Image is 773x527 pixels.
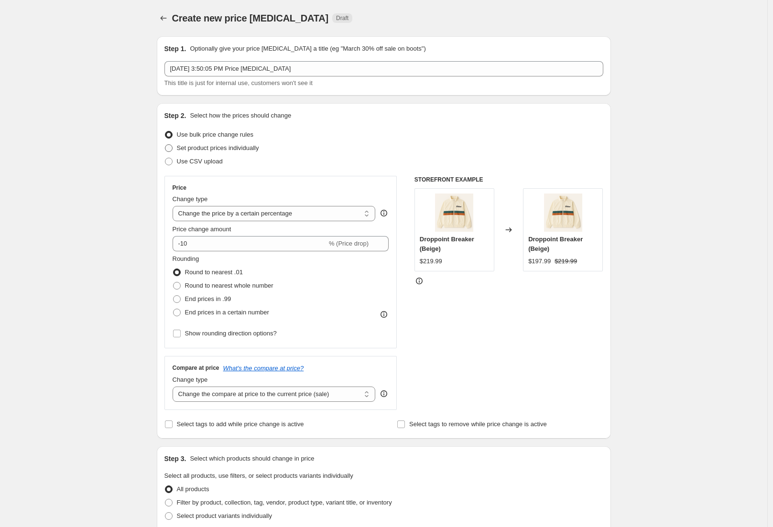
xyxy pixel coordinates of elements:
span: % (Price drop) [329,240,369,247]
h2: Step 3. [164,454,186,463]
span: Price change amount [173,226,231,233]
span: Droppoint Breaker (Beige) [420,236,474,252]
button: What's the compare at price? [223,365,304,372]
div: $197.99 [528,257,551,266]
span: Set product prices individually [177,144,259,151]
span: Select tags to remove while price change is active [409,420,547,428]
span: Rounding [173,255,199,262]
span: End prices in a certain number [185,309,269,316]
span: Use CSV upload [177,158,223,165]
span: Show rounding direction options? [185,330,277,337]
span: Change type [173,376,208,383]
span: This title is just for internal use, customers won't see it [164,79,313,86]
input: -15 [173,236,327,251]
span: Change type [173,195,208,203]
img: uh_jacket_front_268c6686-d117-49cd-b0ba-951817e7a081_80x.png [544,194,582,232]
h2: Step 1. [164,44,186,54]
span: All products [177,485,209,493]
button: Price change jobs [157,11,170,25]
div: help [379,208,389,218]
span: Round to nearest whole number [185,282,273,289]
span: Round to nearest .01 [185,269,243,276]
span: Draft [336,14,348,22]
strike: $219.99 [555,257,577,266]
div: $219.99 [420,257,442,266]
span: Select product variants individually [177,512,272,519]
h3: Compare at price [173,364,219,372]
span: Filter by product, collection, tag, vendor, product type, variant title, or inventory [177,499,392,506]
img: uh_jacket_front_268c6686-d117-49cd-b0ba-951817e7a081_80x.png [435,194,473,232]
div: help [379,389,389,398]
p: Optionally give your price [MEDICAL_DATA] a title (eg "March 30% off sale on boots") [190,44,425,54]
span: End prices in .99 [185,295,231,302]
span: Use bulk price change rules [177,131,253,138]
h3: Price [173,184,186,192]
h2: Step 2. [164,111,186,120]
span: Select tags to add while price change is active [177,420,304,428]
span: Create new price [MEDICAL_DATA] [172,13,329,23]
h6: STOREFRONT EXAMPLE [414,176,603,183]
span: Select all products, use filters, or select products variants individually [164,472,353,479]
span: Droppoint Breaker (Beige) [528,236,583,252]
p: Select how the prices should change [190,111,291,120]
p: Select which products should change in price [190,454,314,463]
input: 30% off holiday sale [164,61,603,76]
